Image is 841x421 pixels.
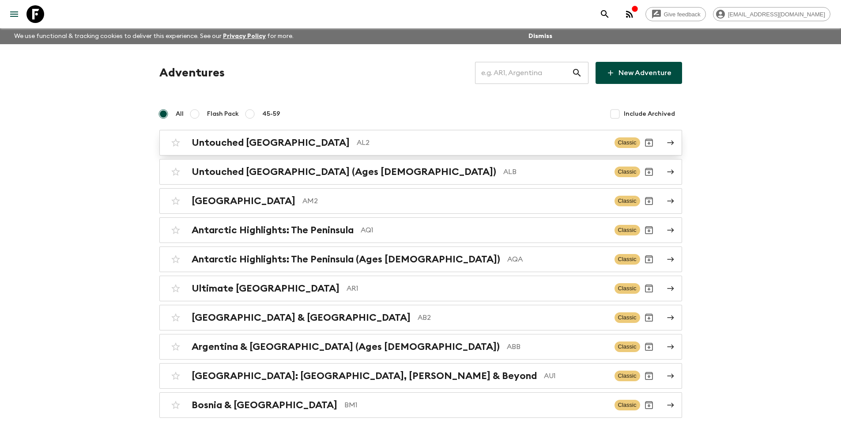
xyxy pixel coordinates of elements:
[507,254,607,265] p: AQA
[192,166,496,178] h2: Untouched [GEOGRAPHIC_DATA] (Ages [DEMOGRAPHIC_DATA])
[615,341,640,352] span: Classic
[596,62,682,84] a: New Adventure
[713,7,830,21] div: [EMAIL_ADDRESS][DOMAIN_NAME]
[640,338,658,356] button: Archive
[615,254,640,265] span: Classic
[615,225,640,235] span: Classic
[475,61,572,85] input: e.g. AR1, Argentina
[159,217,682,243] a: Antarctic Highlights: The PeninsulaAQ1ClassicArchive
[640,192,658,210] button: Archive
[615,137,640,148] span: Classic
[192,312,411,323] h2: [GEOGRAPHIC_DATA] & [GEOGRAPHIC_DATA]
[615,196,640,206] span: Classic
[192,254,500,265] h2: Antarctic Highlights: The Peninsula (Ages [DEMOGRAPHIC_DATA])
[11,28,297,44] p: We use functional & tracking cookies to deliver this experience. See our for more.
[159,188,682,214] a: [GEOGRAPHIC_DATA]AM2ClassicArchive
[723,11,830,18] span: [EMAIL_ADDRESS][DOMAIN_NAME]
[640,396,658,414] button: Archive
[615,312,640,323] span: Classic
[418,312,607,323] p: AB2
[159,334,682,360] a: Argentina & [GEOGRAPHIC_DATA] (Ages [DEMOGRAPHIC_DATA])ABBClassicArchive
[544,371,607,381] p: AU1
[624,110,675,118] span: Include Archived
[640,367,658,385] button: Archive
[596,5,614,23] button: search adventures
[159,64,225,82] h1: Adventures
[207,110,239,118] span: Flash Pack
[507,341,607,352] p: ABB
[640,134,658,152] button: Archive
[615,283,640,294] span: Classic
[176,110,184,118] span: All
[223,33,266,39] a: Privacy Policy
[302,196,607,206] p: AM2
[192,341,500,353] h2: Argentina & [GEOGRAPHIC_DATA] (Ages [DEMOGRAPHIC_DATA])
[615,400,640,410] span: Classic
[344,400,607,410] p: BM1
[192,224,354,236] h2: Antarctic Highlights: The Peninsula
[192,370,537,382] h2: [GEOGRAPHIC_DATA]: [GEOGRAPHIC_DATA], [PERSON_NAME] & Beyond
[192,399,337,411] h2: Bosnia & [GEOGRAPHIC_DATA]
[192,195,295,207] h2: [GEOGRAPHIC_DATA]
[159,247,682,272] a: Antarctic Highlights: The Peninsula (Ages [DEMOGRAPHIC_DATA])AQAClassicArchive
[192,137,350,148] h2: Untouched [GEOGRAPHIC_DATA]
[347,283,607,294] p: AR1
[262,110,280,118] span: 45-59
[640,280,658,297] button: Archive
[192,283,339,294] h2: Ultimate [GEOGRAPHIC_DATA]
[640,221,658,239] button: Archive
[640,163,658,181] button: Archive
[526,30,554,42] button: Dismiss
[503,167,607,177] p: ALB
[159,276,682,301] a: Ultimate [GEOGRAPHIC_DATA]AR1ClassicArchive
[159,392,682,418] a: Bosnia & [GEOGRAPHIC_DATA]BM1ClassicArchive
[159,305,682,330] a: [GEOGRAPHIC_DATA] & [GEOGRAPHIC_DATA]AB2ClassicArchive
[645,7,706,21] a: Give feedback
[159,159,682,185] a: Untouched [GEOGRAPHIC_DATA] (Ages [DEMOGRAPHIC_DATA])ALBClassicArchive
[5,5,23,23] button: menu
[615,167,640,177] span: Classic
[159,363,682,389] a: [GEOGRAPHIC_DATA]: [GEOGRAPHIC_DATA], [PERSON_NAME] & BeyondAU1ClassicArchive
[615,371,640,381] span: Classic
[361,225,607,235] p: AQ1
[640,250,658,268] button: Archive
[357,137,607,148] p: AL2
[640,309,658,326] button: Archive
[159,130,682,156] a: Untouched [GEOGRAPHIC_DATA]AL2ClassicArchive
[659,11,705,18] span: Give feedback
